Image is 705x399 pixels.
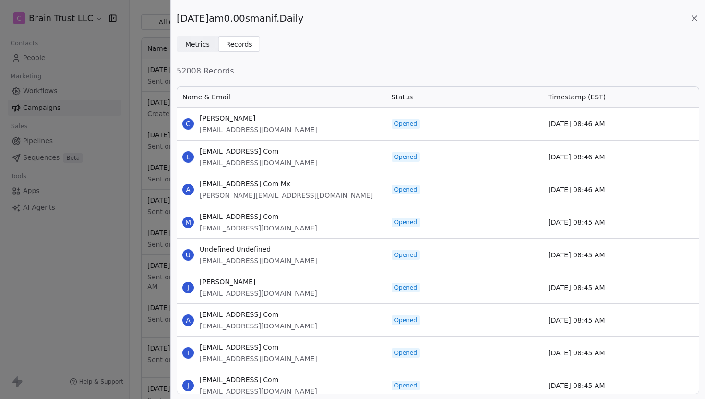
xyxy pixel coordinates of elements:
span: J [182,282,194,293]
span: J [182,380,194,391]
span: [DATE] 08:45 AM [548,381,605,390]
span: Opened [394,316,417,324]
span: [EMAIL_ADDRESS][DOMAIN_NAME] [200,158,317,168]
span: C [182,118,194,130]
span: Opened [394,153,417,161]
span: [EMAIL_ADDRESS] Com [200,146,317,156]
span: Metrics [185,39,210,49]
span: [EMAIL_ADDRESS][DOMAIN_NAME] [200,256,317,266]
span: Undefined Undefined [200,244,317,254]
span: Opened [394,186,417,193]
span: A [182,184,194,195]
span: [DATE] 08:45 AM [548,218,605,227]
span: [EMAIL_ADDRESS][DOMAIN_NAME] [200,289,317,298]
span: [EMAIL_ADDRESS][DOMAIN_NAME] [200,354,317,363]
span: [EMAIL_ADDRESS] Com [200,212,317,221]
span: [DATE] 08:45 AM [548,283,605,292]
span: [EMAIL_ADDRESS][DOMAIN_NAME] [200,125,317,134]
span: [DATE] 08:46 AM [548,119,605,129]
span: [DATE] 08:45 AM [548,348,605,358]
span: [PERSON_NAME][EMAIL_ADDRESS][DOMAIN_NAME] [200,191,373,200]
span: [EMAIL_ADDRESS] Com [200,310,317,319]
span: U [182,249,194,261]
span: L [182,151,194,163]
span: [EMAIL_ADDRESS][DOMAIN_NAME] [200,387,317,396]
span: Opened [394,349,417,357]
span: A [182,314,194,326]
span: [PERSON_NAME] [200,277,317,287]
span: [EMAIL_ADDRESS] Com [200,375,317,385]
span: Opened [394,251,417,259]
span: T [182,347,194,359]
span: Opened [394,120,417,128]
span: [EMAIL_ADDRESS] Com Mx [200,179,373,189]
span: Name & Email [182,92,230,102]
span: [DATE] 08:46 AM [548,185,605,194]
span: [EMAIL_ADDRESS] Com [200,342,317,352]
span: Status [392,92,413,102]
span: [DATE] 08:46 AM [548,152,605,162]
span: [EMAIL_ADDRESS][DOMAIN_NAME] [200,223,317,233]
span: [DATE] 08:45 AM [548,315,605,325]
span: [EMAIL_ADDRESS][DOMAIN_NAME] [200,321,317,331]
div: grid [177,108,699,395]
span: Opened [394,218,417,226]
span: [DATE]am0.00smanif.Daily [177,12,303,25]
span: Opened [394,382,417,389]
span: Opened [394,284,417,291]
span: M [182,217,194,228]
span: [PERSON_NAME] [200,113,317,123]
span: Timestamp (EST) [548,92,606,102]
span: [DATE] 08:45 AM [548,250,605,260]
span: 52008 Records [177,65,699,77]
